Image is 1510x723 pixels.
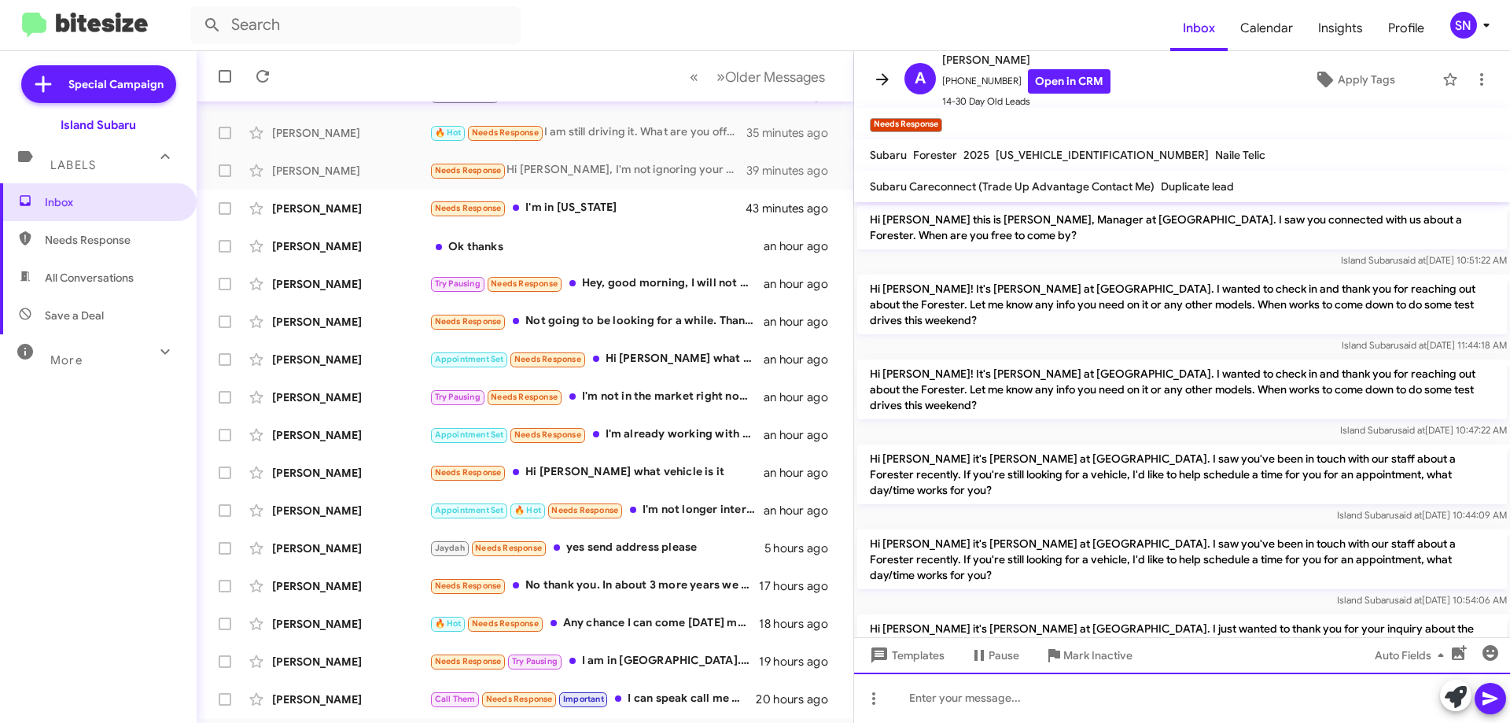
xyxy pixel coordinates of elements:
span: Subaru Careconnect (Trade Up Advantage Contact Me) [870,179,1155,194]
span: Inbox [1170,6,1228,51]
span: Appointment Set [435,430,504,440]
div: 20 hours ago [756,692,841,707]
span: More [50,353,83,367]
div: [PERSON_NAME] [272,201,429,216]
span: Needs Response [435,581,502,591]
div: an hour ago [764,389,841,405]
div: I'm in [US_STATE] [429,199,746,217]
div: an hour ago [764,276,841,292]
div: [PERSON_NAME] [272,465,429,481]
span: Call Them [435,694,476,704]
button: Templates [854,641,957,670]
span: Templates [867,641,945,670]
span: [PERSON_NAME] [942,50,1110,69]
span: Needs Response [435,656,502,666]
span: Subaru [870,148,907,162]
span: Island Subaru [DATE] 10:44:09 AM [1337,509,1507,521]
div: 17 hours ago [759,578,841,594]
div: I can speak call me whenever [429,690,756,708]
span: Try Pausing [512,656,558,666]
div: Not going to be looking for a while. Thanks for reaching out [429,312,764,330]
span: Save a Deal [45,308,104,323]
div: [PERSON_NAME] [272,578,429,594]
button: Pause [957,641,1032,670]
span: 14-30 Day Old Leads [942,94,1110,109]
span: Jaydah [435,543,465,553]
div: [PERSON_NAME] [272,654,429,670]
span: Auto Fields [1375,641,1450,670]
div: an hour ago [764,465,841,481]
p: Hi [PERSON_NAME] it's [PERSON_NAME] at [GEOGRAPHIC_DATA]. I just wanted to thank you for your inq... [857,614,1507,674]
span: Needs Response [435,165,502,175]
small: Needs Response [870,118,942,132]
span: said at [1398,254,1426,266]
span: Needs Response [435,467,502,478]
div: [PERSON_NAME] [272,125,429,141]
span: Apply Tags [1338,65,1395,94]
div: I am in [GEOGRAPHIC_DATA]. I will be back [DATE]. [429,652,759,670]
span: 🔥 Hot [435,618,462,629]
span: Appointment Set [435,505,504,515]
span: Needs Response [491,279,558,289]
div: 35 minutes ago [746,125,841,141]
div: [PERSON_NAME] [272,389,429,405]
span: Island Subaru [DATE] 11:44:18 AM [1342,339,1507,351]
span: said at [1398,424,1425,436]
span: said at [1399,339,1427,351]
div: Any chance I can come [DATE] morning probably around 11-12 [429,614,759,633]
div: Hey, good morning, I will not be purchasing that vehicle. I'll be in touch in the future, though. [429,275,764,293]
button: Apply Tags [1273,65,1434,94]
div: an hour ago [764,314,841,330]
span: [PHONE_NUMBER] [942,69,1110,94]
span: Island Subaru [DATE] 10:54:06 AM [1337,594,1507,606]
span: Needs Response [491,392,558,402]
button: Mark Inactive [1032,641,1145,670]
span: 2025 [963,148,989,162]
span: Island Subaru [DATE] 10:51:22 AM [1341,254,1507,266]
div: 19 hours ago [759,654,841,670]
span: Forester [913,148,957,162]
p: Hi [PERSON_NAME]! It's [PERSON_NAME] at [GEOGRAPHIC_DATA]. I wanted to check in and thank you for... [857,360,1507,419]
button: Auto Fields [1362,641,1463,670]
span: said at [1394,594,1422,606]
input: Search [190,6,521,44]
div: 43 minutes ago [746,201,841,216]
div: Ok thanks [429,238,764,254]
div: yes send address please [429,539,764,557]
span: 🔥 Hot [514,505,541,515]
a: Profile [1376,6,1437,51]
button: SN [1437,12,1493,39]
div: [PERSON_NAME] [272,503,429,518]
p: Hi [PERSON_NAME]! It's [PERSON_NAME] at [GEOGRAPHIC_DATA]. I wanted to check in and thank you for... [857,275,1507,334]
a: Open in CRM [1028,69,1110,94]
div: an hour ago [764,238,841,254]
div: [PERSON_NAME] [272,616,429,632]
div: Hi [PERSON_NAME] what vehicle is it [429,463,764,481]
span: [US_VEHICLE_IDENTIFICATION_NUMBER] [996,148,1209,162]
div: No thank you. In about 3 more years we will be looking to get another one [429,577,759,595]
span: Mark Inactive [1063,641,1132,670]
span: Needs Response [45,232,179,248]
a: Calendar [1228,6,1306,51]
span: Needs Response [514,430,581,440]
span: All Conversations [45,270,134,286]
span: Labels [50,158,96,172]
span: » [716,67,725,87]
span: Special Campaign [68,76,164,92]
span: Needs Response [435,203,502,213]
span: Important [563,694,604,704]
span: Try Pausing [435,392,481,402]
div: [PERSON_NAME] [272,692,429,707]
span: Needs Response [472,618,539,629]
div: [PERSON_NAME] [272,427,429,443]
span: Needs Response [514,354,581,364]
div: [PERSON_NAME] [272,276,429,292]
span: said at [1394,509,1422,521]
div: I am still driving it. What are you offering? [PERSON_NAME] [429,124,746,142]
span: Naile Telic [1215,148,1265,162]
div: Hi [PERSON_NAME] what color is it can you send me a picture and information on the truck [429,350,764,368]
button: Next [707,61,834,93]
div: 5 hours ago [764,540,841,556]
